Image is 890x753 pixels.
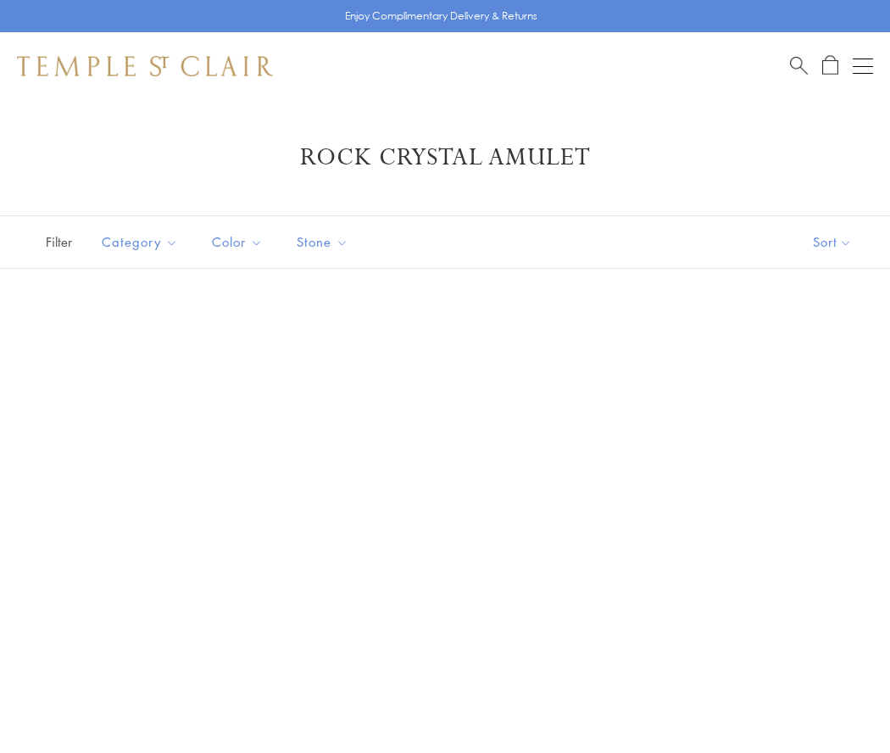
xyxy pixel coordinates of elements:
[853,56,873,76] button: Open navigation
[288,231,361,253] span: Stone
[42,142,848,173] h1: Rock Crystal Amulet
[17,56,273,76] img: Temple St. Clair
[822,55,838,76] a: Open Shopping Bag
[345,8,537,25] p: Enjoy Complimentary Delivery & Returns
[199,223,275,261] button: Color
[203,231,275,253] span: Color
[93,231,191,253] span: Category
[790,55,808,76] a: Search
[284,223,361,261] button: Stone
[775,216,890,268] button: Show sort by
[89,223,191,261] button: Category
